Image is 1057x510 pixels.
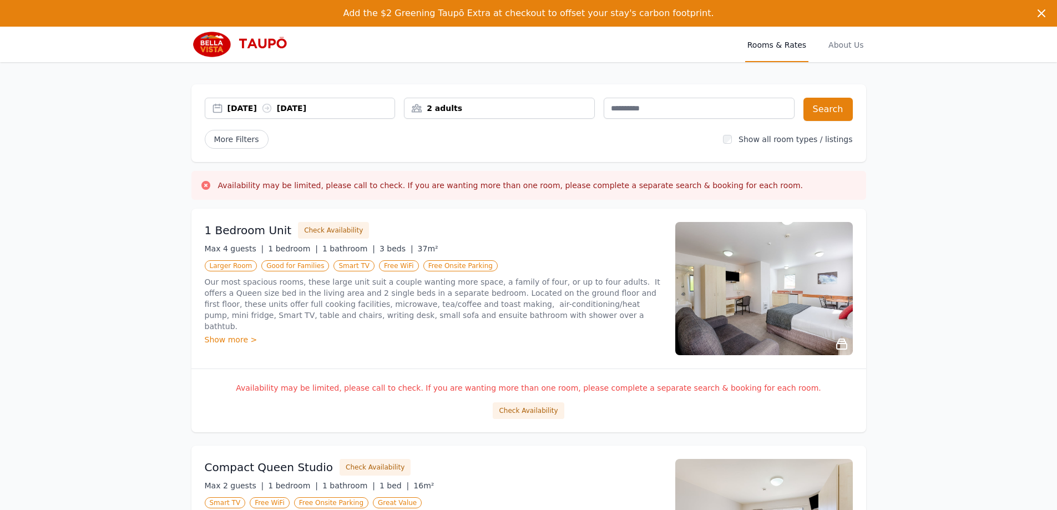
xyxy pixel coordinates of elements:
span: Great Value [373,497,422,508]
span: Free Onsite Parking [423,260,498,271]
div: 2 adults [404,103,594,114]
div: Show more > [205,334,662,345]
button: Check Availability [493,402,564,419]
span: 1 bed | [380,481,409,490]
span: Max 4 guests | [205,244,264,253]
span: 1 bedroom | [268,481,318,490]
span: Add the $2 Greening Taupō Extra at checkout to offset your stay's carbon footprint. [343,8,714,18]
span: 1 bathroom | [322,481,375,490]
button: Check Availability [340,459,411,476]
span: 37m² [418,244,438,253]
span: 1 bathroom | [322,244,375,253]
img: Bella Vista Taupo [191,31,299,58]
p: Our most spacious rooms, these large unit suit a couple wanting more space, a family of four, or ... [205,276,662,332]
span: Free WiFi [250,497,290,508]
a: Rooms & Rates [745,27,808,62]
div: [DATE] [DATE] [227,103,395,114]
span: Free WiFi [379,260,419,271]
span: Larger Room [205,260,257,271]
p: Availability may be limited, please call to check. If you are wanting more than one room, please ... [205,382,853,393]
span: 1 bedroom | [268,244,318,253]
span: Good for Families [261,260,329,271]
span: Max 2 guests | [205,481,264,490]
button: Check Availability [298,222,369,239]
span: 3 beds | [380,244,413,253]
span: More Filters [205,130,269,149]
button: Search [803,98,853,121]
label: Show all room types / listings [739,135,852,144]
span: 16m² [413,481,434,490]
span: Free Onsite Parking [294,497,368,508]
span: Smart TV [333,260,375,271]
a: About Us [826,27,866,62]
span: Smart TV [205,497,246,508]
h3: Availability may be limited, please call to check. If you are wanting more than one room, please ... [218,180,803,191]
h3: 1 Bedroom Unit [205,223,292,238]
h3: Compact Queen Studio [205,459,333,475]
